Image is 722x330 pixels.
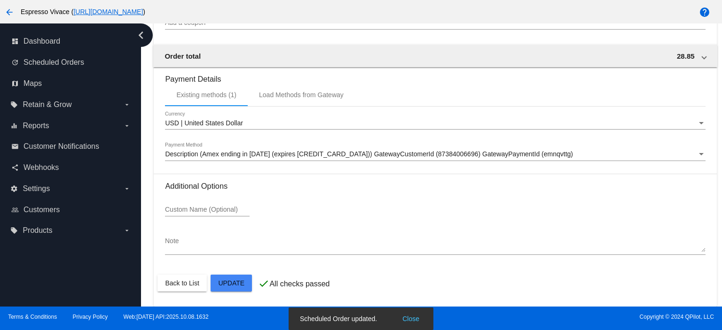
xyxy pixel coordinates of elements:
mat-select: Currency [165,120,705,127]
span: Espresso Vivace ( ) [21,8,145,15]
div: Existing methods (1) [176,91,236,99]
i: share [11,164,19,171]
span: Reports [23,122,49,130]
button: Update [211,275,252,292]
i: arrow_drop_down [123,227,131,234]
i: arrow_drop_down [123,101,131,108]
a: [URL][DOMAIN_NAME] [73,8,143,15]
span: Back to List [165,279,199,287]
simple-snack-bar: Scheduled Order updated. [300,314,422,323]
i: update [11,59,19,66]
span: 28.85 [677,52,695,60]
span: USD | United States Dollar [165,119,243,127]
span: Products [23,226,52,235]
span: Description (Amex ending in [DATE] (expires [CREDIT_CARD_DATA])) GatewayCustomerId (87384006696) ... [165,150,573,158]
div: Load Methods from Gateway [259,91,344,99]
i: email [11,143,19,150]
p: All checks passed [269,280,330,288]
a: email Customer Notifications [11,139,131,154]
mat-select: Payment Method [165,151,705,158]
a: map Maps [11,76,131,91]
a: Privacy Policy [73,314,108,320]
a: people_outline Customers [11,202,131,217]
span: Copyright © 2024 QPilot, LLC [369,314,714,320]
button: Back to List [157,275,206,292]
i: people_outline [11,206,19,214]
a: Web:[DATE] API:2025.10.08.1632 [124,314,209,320]
mat-icon: help [699,7,710,18]
h3: Payment Details [165,68,705,84]
a: Terms & Conditions [8,314,57,320]
span: Customers [24,206,60,214]
a: update Scheduled Orders [11,55,131,70]
i: dashboard [11,38,19,45]
span: Settings [23,184,50,193]
i: arrow_drop_down [123,122,131,130]
a: dashboard Dashboard [11,34,131,49]
mat-icon: arrow_back [4,7,15,18]
i: map [11,80,19,87]
span: Webhooks [24,163,59,172]
input: Custom Name (Optional) [165,206,250,214]
button: Close [400,314,422,323]
i: local_offer [10,227,18,234]
h3: Additional Options [165,182,705,191]
mat-expansion-panel-header: Order total 28.85 [153,45,717,67]
span: Dashboard [24,37,60,46]
span: Update [218,279,244,287]
span: Scheduled Orders [24,58,84,67]
span: Retain & Grow [23,100,71,109]
i: chevron_left [133,28,149,43]
span: Customer Notifications [24,142,99,151]
span: Maps [24,79,42,88]
i: local_offer [10,101,18,108]
i: arrow_drop_down [123,185,131,192]
i: settings [10,185,18,192]
mat-icon: check [258,278,269,289]
i: equalizer [10,122,18,130]
a: share Webhooks [11,160,131,175]
span: Order total [165,52,201,60]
